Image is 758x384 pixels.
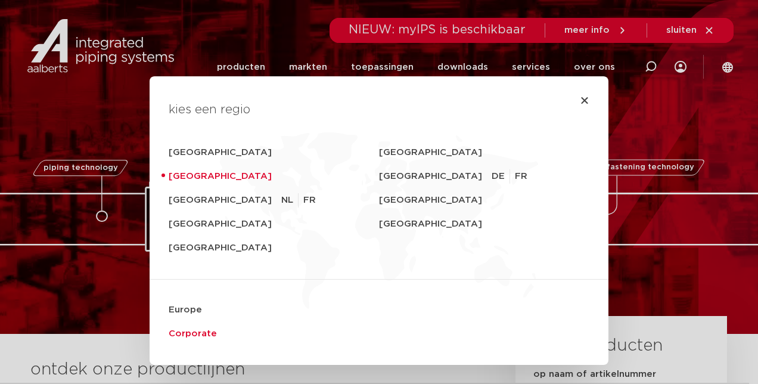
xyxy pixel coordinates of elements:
a: [GEOGRAPHIC_DATA] [169,212,379,236]
a: Close [580,95,589,105]
a: FR [303,193,316,208]
h4: kies een regio [169,100,589,119]
a: Europe [169,298,589,322]
a: FR [515,169,532,184]
ul: [GEOGRAPHIC_DATA] [492,165,537,188]
a: Corporate [169,322,589,346]
a: [GEOGRAPHIC_DATA] [169,188,281,212]
a: [GEOGRAPHIC_DATA] [379,141,589,165]
a: NL [281,193,299,208]
a: DE [492,169,510,184]
a: [GEOGRAPHIC_DATA] [379,212,589,236]
a: [GEOGRAPHIC_DATA] [169,236,379,260]
a: [GEOGRAPHIC_DATA] [169,165,379,188]
a: [GEOGRAPHIC_DATA] [169,141,379,165]
a: [GEOGRAPHIC_DATA] [379,188,589,212]
nav: Menu [169,141,589,346]
ul: [GEOGRAPHIC_DATA] [281,188,316,212]
a: [GEOGRAPHIC_DATA] [379,165,492,188]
